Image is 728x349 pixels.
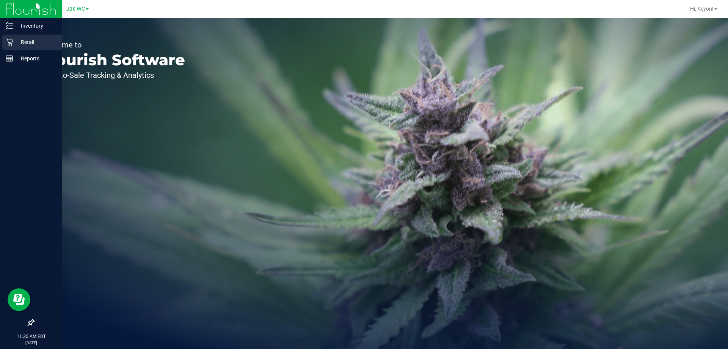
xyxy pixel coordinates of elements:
[41,71,185,79] p: Seed-to-Sale Tracking & Analytics
[6,55,13,62] inline-svg: Reports
[6,22,13,30] inline-svg: Inventory
[3,333,59,340] p: 11:35 AM EDT
[13,54,59,63] p: Reports
[13,38,59,47] p: Retail
[3,340,59,346] p: [DATE]
[6,38,13,46] inline-svg: Retail
[690,6,714,12] span: Hi, Keyon!
[41,52,185,68] p: Flourish Software
[8,288,30,311] iframe: Resource center
[41,41,185,49] p: Welcome to
[13,21,59,30] p: Inventory
[66,6,85,12] span: Jax WC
